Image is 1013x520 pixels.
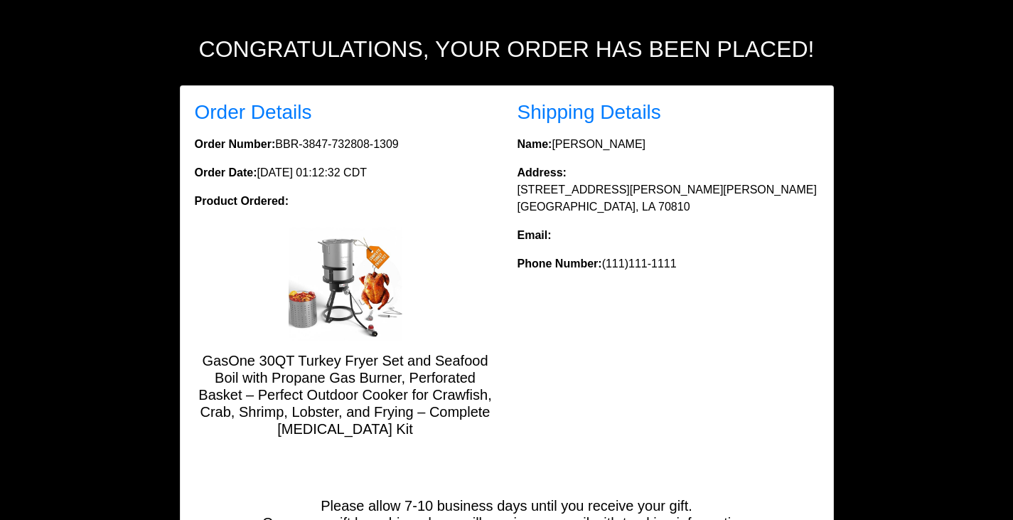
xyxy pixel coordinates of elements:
[518,100,819,124] h3: Shipping Details
[112,36,901,63] h2: Congratulations, your order has been placed!
[195,100,496,124] h3: Order Details
[195,195,289,207] strong: Product Ordered:
[518,166,567,179] strong: Address:
[195,138,276,150] strong: Order Number:
[181,497,833,514] h5: Please allow 7-10 business days until you receive your gift.
[518,258,602,270] strong: Phone Number:
[195,166,257,179] strong: Order Date:
[289,227,402,341] img: GasOne 30QT Turkey Fryer Set and Seafood Boil with Propane Gas Burner, Perforated Basket – Perfec...
[518,138,552,150] strong: Name:
[195,352,496,437] h5: GasOne 30QT Turkey Fryer Set and Seafood Boil with Propane Gas Burner, Perforated Basket – Perfec...
[518,229,552,241] strong: Email:
[195,164,496,181] p: [DATE] 01:12:32 CDT
[518,164,819,216] p: [STREET_ADDRESS][PERSON_NAME][PERSON_NAME] [GEOGRAPHIC_DATA], LA 70810
[518,136,819,153] p: [PERSON_NAME]
[518,255,819,272] p: (111)111-1111
[195,136,496,153] p: BBR-3847-732808-1309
